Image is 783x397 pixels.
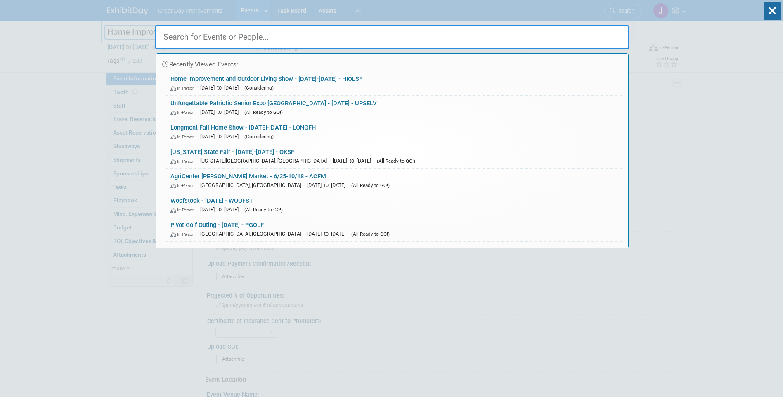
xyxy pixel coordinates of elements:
span: (Considering) [244,134,274,139]
span: [DATE] to [DATE] [200,206,243,213]
a: Longmont Fall Home Show - [DATE]-[DATE] - LONGFH In-Person [DATE] to [DATE] (Considering) [166,120,624,144]
a: Woofstock - [DATE] - WOOFST In-Person [DATE] to [DATE] (All Ready to GO!) [166,193,624,217]
span: [DATE] to [DATE] [307,231,350,237]
span: In-Person [170,207,199,213]
span: (All Ready to GO!) [351,231,390,237]
span: In-Person [170,85,199,91]
a: Unforgettable Patriotic Senior Expo [GEOGRAPHIC_DATA] - [DATE] - UPSELV In-Person [DATE] to [DATE... [166,96,624,120]
span: [DATE] to [DATE] [307,182,350,188]
span: (All Ready to GO!) [244,109,283,115]
a: [US_STATE] State Fair - [DATE]-[DATE] - OKSF In-Person [US_STATE][GEOGRAPHIC_DATA], [GEOGRAPHIC_D... [166,144,624,168]
a: Home Improvement and Outdoor Living Show - [DATE]-[DATE] - HIOLSF In-Person [DATE] to [DATE] (Con... [166,71,624,95]
span: [GEOGRAPHIC_DATA], [GEOGRAPHIC_DATA] [200,231,305,237]
span: [GEOGRAPHIC_DATA], [GEOGRAPHIC_DATA] [200,182,305,188]
span: [DATE] to [DATE] [200,85,243,91]
span: In-Person [170,158,199,164]
span: (All Ready to GO!) [377,158,415,164]
span: [US_STATE][GEOGRAPHIC_DATA], [GEOGRAPHIC_DATA] [200,158,331,164]
span: [DATE] to [DATE] [333,158,375,164]
div: Recently Viewed Events: [160,54,624,71]
a: Pivot Golf Outing - [DATE] - PGOLF In-Person [GEOGRAPHIC_DATA], [GEOGRAPHIC_DATA] [DATE] to [DATE... [166,217,624,241]
span: (All Ready to GO!) [244,207,283,213]
span: In-Person [170,183,199,188]
span: In-Person [170,110,199,115]
span: In-Person [170,232,199,237]
span: [DATE] to [DATE] [200,133,243,139]
span: (Considering) [244,85,274,91]
span: (All Ready to GO!) [351,182,390,188]
a: AgriCenter [PERSON_NAME] Market - 6/25-10/18 - ACFM In-Person [GEOGRAPHIC_DATA], [GEOGRAPHIC_DATA... [166,169,624,193]
input: Search for Events or People... [155,25,629,49]
span: [DATE] to [DATE] [200,109,243,115]
span: In-Person [170,134,199,139]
